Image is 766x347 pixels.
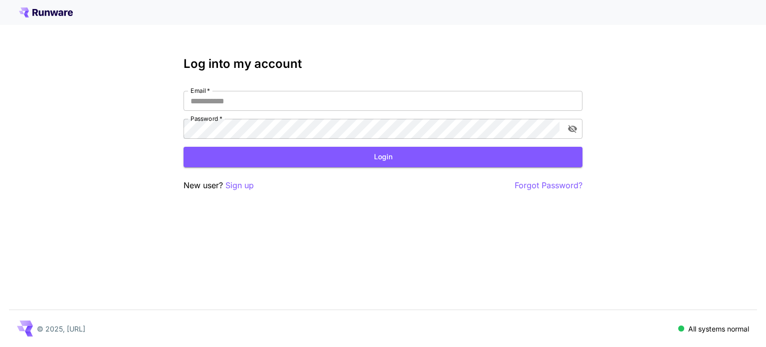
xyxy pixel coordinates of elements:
[225,179,254,192] button: Sign up
[184,179,254,192] p: New user?
[515,179,582,192] button: Forgot Password?
[191,86,210,95] label: Email
[191,114,222,123] label: Password
[37,324,85,334] p: © 2025, [URL]
[688,324,749,334] p: All systems normal
[564,120,581,138] button: toggle password visibility
[184,57,582,71] h3: Log into my account
[184,147,582,167] button: Login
